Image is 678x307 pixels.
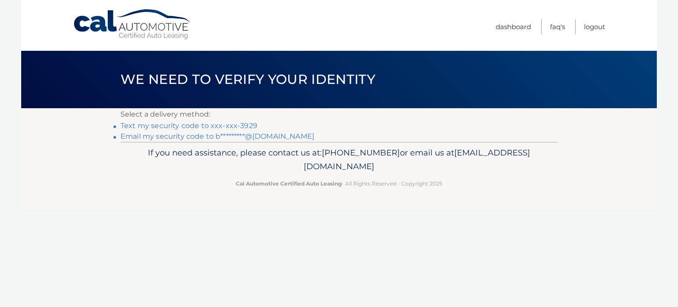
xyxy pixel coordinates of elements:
a: Email my security code to b*********@[DOMAIN_NAME] [121,132,314,140]
a: Cal Automotive [73,9,192,40]
a: Logout [584,19,605,34]
a: FAQ's [550,19,565,34]
a: Text my security code to xxx-xxx-3929 [121,121,257,130]
strong: Cal Automotive Certified Auto Leasing [236,180,342,187]
span: We need to verify your identity [121,71,375,87]
p: Select a delivery method: [121,108,557,121]
p: If you need assistance, please contact us at: or email us at [126,146,552,174]
span: [PHONE_NUMBER] [322,148,400,158]
p: - All Rights Reserved - Copyright 2025 [126,179,552,188]
a: Dashboard [496,19,531,34]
